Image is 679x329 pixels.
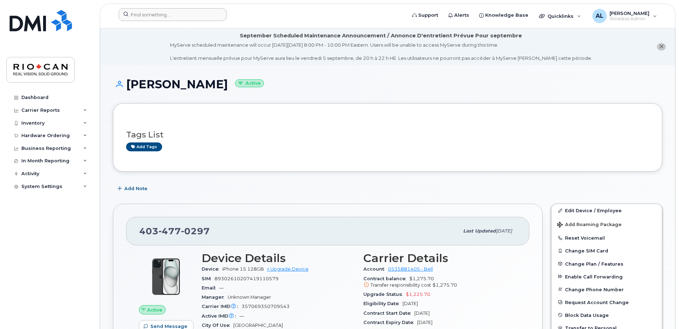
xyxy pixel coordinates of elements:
button: Enable Call Forwarding [551,270,662,283]
span: Carrier IMEI [202,304,242,309]
div: MyServe scheduled maintenance will occur [DATE][DATE] 8:00 PM - 10:00 PM Eastern. Users will be u... [170,42,592,62]
h1: [PERSON_NAME] [113,78,662,90]
div: September Scheduled Maintenance Announcement / Annonce D'entretient Prévue Pour septembre [240,32,522,40]
span: Email [202,285,219,291]
h3: Carrier Details [363,252,517,265]
span: Contract balance [363,276,409,281]
span: Manager [202,294,228,300]
span: [DATE] [414,310,430,316]
span: Transfer responsibility cost [370,282,431,288]
a: Add tags [126,142,162,151]
span: SIM [202,276,214,281]
span: iPhone 15 128GB [222,266,264,272]
span: $1,275.70 [363,276,517,289]
a: + Upgrade Device [267,266,309,272]
button: Request Account Change [551,296,662,309]
span: 89302610207419110579 [214,276,279,281]
span: Enable Call Forwarding [565,274,623,279]
span: 357069350709543 [242,304,290,309]
span: 0297 [181,226,210,236]
span: Eligibility Date [363,301,403,306]
button: Add Note [113,182,154,195]
span: Upgrade Status [363,292,406,297]
span: Contract Expiry Date [363,320,417,325]
span: [GEOGRAPHIC_DATA] [233,323,283,328]
span: [DATE] [496,228,512,234]
span: Unknown Manager [228,294,271,300]
span: City Of Use [202,323,233,328]
span: 477 [159,226,181,236]
span: $1,225.70 [406,292,430,297]
span: [DATE] [403,301,418,306]
span: Active IMEI [202,313,239,319]
span: Active [147,307,162,313]
span: [DATE] [417,320,432,325]
span: Add Roaming Package [557,222,622,229]
span: Account [363,266,388,272]
span: Change Plan / Features [565,261,623,266]
span: 403 [139,226,210,236]
a: Edit Device / Employee [551,204,662,217]
button: Reset Voicemail [551,231,662,244]
span: Contract Start Date [363,310,414,316]
button: close notification [657,43,666,51]
span: Last updated [463,228,496,234]
button: Change Phone Number [551,283,662,296]
span: — [239,313,244,319]
a: 0535881405 - Bell [388,266,433,272]
button: Change Plan / Features [551,257,662,270]
span: Device [202,266,222,272]
button: Block Data Usage [551,309,662,322]
button: Change SIM Card [551,244,662,257]
span: Add Note [124,185,147,192]
small: Active [235,79,264,88]
span: — [219,285,224,291]
h3: Device Details [202,252,355,265]
span: $1,275.70 [432,282,457,288]
img: iPhone_15_Black.png [145,255,187,298]
button: Add Roaming Package [551,217,662,231]
h3: Tags List [126,130,649,139]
